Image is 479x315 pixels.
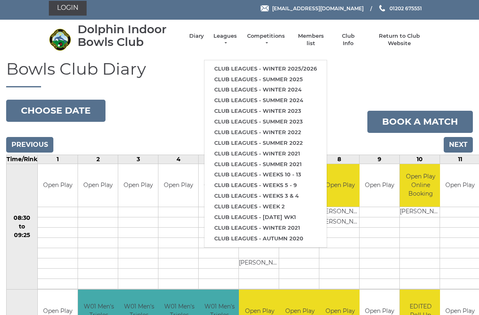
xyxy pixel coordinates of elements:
[294,32,328,47] a: Members list
[400,164,441,207] td: Open Play Online Booking
[246,32,286,47] a: Competitions
[6,60,473,87] h1: Bowls Club Diary
[7,164,38,290] td: 08:30 to 09:25
[204,233,327,244] a: Club leagues - Autumn 2020
[212,32,238,47] a: Leagues
[204,191,327,201] a: Club leagues - Weeks 3 & 4
[368,32,430,47] a: Return to Club Website
[204,148,327,159] a: Club leagues - Winter 2021
[38,155,78,164] td: 1
[49,28,71,51] img: Dolphin Indoor Bowls Club
[319,164,361,207] td: Open Play
[239,258,280,269] td: [PERSON_NAME]
[400,207,441,217] td: [PERSON_NAME]
[319,217,361,228] td: [PERSON_NAME]
[360,155,400,164] td: 9
[379,5,385,11] img: Phone us
[204,169,327,180] a: Club leagues - Weeks 10 - 13
[336,32,360,47] a: Club Info
[444,137,473,153] input: Next
[319,155,360,164] td: 8
[118,155,158,164] td: 3
[261,5,364,12] a: Email [EMAIL_ADDRESS][DOMAIN_NAME]
[189,32,204,40] a: Diary
[38,164,78,207] td: Open Play
[204,127,327,138] a: Club leagues - Winter 2022
[319,207,361,217] td: [PERSON_NAME]
[272,5,364,11] span: [EMAIL_ADDRESS][DOMAIN_NAME]
[6,100,105,122] button: Choose date
[367,111,473,133] a: Book a match
[204,138,327,148] a: Club leagues - Summer 2022
[360,164,399,207] td: Open Play
[78,164,118,207] td: Open Play
[78,155,118,164] td: 2
[204,223,327,233] a: Club leagues - Winter 2021
[118,164,158,207] td: Open Play
[6,137,53,153] input: Previous
[204,201,327,212] a: Club leagues - Week 2
[390,5,422,11] span: 01202 675551
[204,95,327,106] a: Club leagues - Summer 2024
[158,164,198,207] td: Open Play
[199,155,239,164] td: 5
[204,106,327,116] a: Club leagues - Winter 2023
[204,116,327,127] a: Club leagues - Summer 2023
[378,5,422,12] a: Phone us 01202 675551
[204,212,327,223] a: Club leagues - [DATE] wk1
[78,23,181,48] div: Dolphin Indoor Bowls Club
[158,155,199,164] td: 4
[204,60,327,248] ul: Leagues
[204,180,327,191] a: Club leagues - Weeks 5 - 9
[400,155,440,164] td: 10
[204,64,327,74] a: Club leagues - Winter 2025/2026
[204,74,327,85] a: Club leagues - Summer 2025
[261,5,269,11] img: Email
[199,164,238,207] td: Open Play
[7,155,38,164] td: Time/Rink
[49,1,87,16] a: Login
[204,84,327,95] a: Club leagues - Winter 2024
[204,159,327,170] a: Club leagues - Summer 2021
